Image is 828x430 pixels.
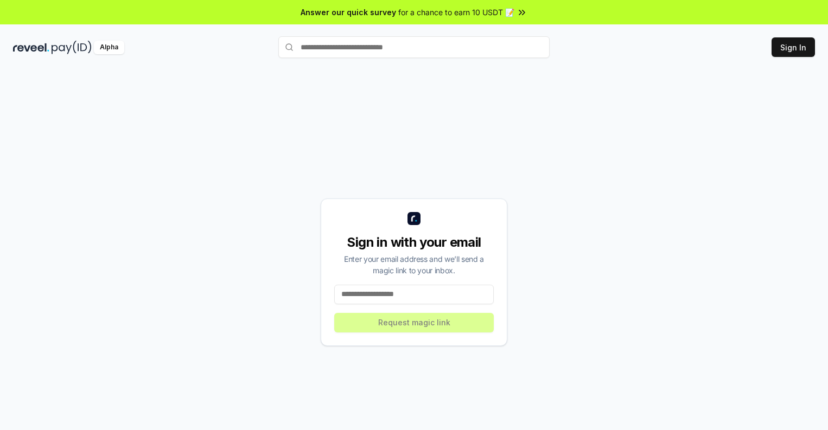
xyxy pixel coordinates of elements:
[334,234,494,251] div: Sign in with your email
[334,253,494,276] div: Enter your email address and we’ll send a magic link to your inbox.
[772,37,815,57] button: Sign In
[94,41,124,54] div: Alpha
[301,7,396,18] span: Answer our quick survey
[52,41,92,54] img: pay_id
[407,212,421,225] img: logo_small
[13,41,49,54] img: reveel_dark
[398,7,514,18] span: for a chance to earn 10 USDT 📝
